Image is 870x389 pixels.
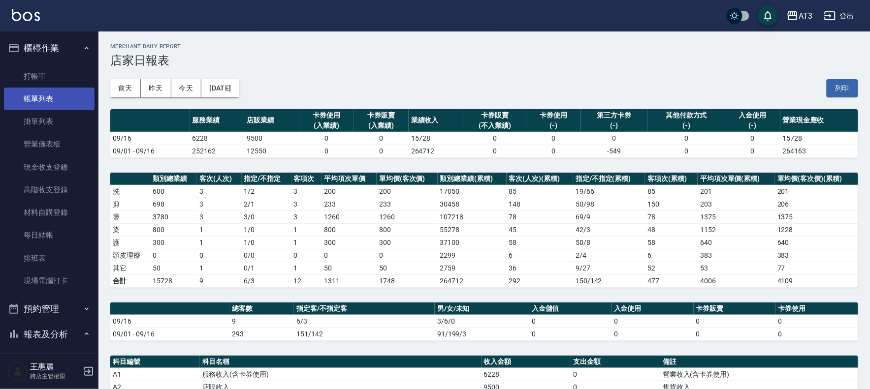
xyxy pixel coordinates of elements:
[698,236,775,249] td: 640
[201,79,239,97] button: [DATE]
[463,132,526,145] td: 0
[463,145,526,157] td: 0
[200,368,482,381] td: 服務收入(含卡券使用)
[612,328,694,340] td: 0
[377,223,438,236] td: 800
[573,173,645,185] th: 指定/不指定(累積)
[645,262,698,274] td: 52
[141,79,171,97] button: 昨天
[435,328,529,340] td: 91/199/3
[150,262,197,274] td: 50
[507,223,573,236] td: 45
[409,109,463,132] th: 業績收入
[110,302,858,341] table: a dense table
[110,262,150,274] td: 其它
[110,315,229,328] td: 09/16
[573,185,645,198] td: 19 / 66
[171,79,202,97] button: 今天
[110,223,150,236] td: 染
[322,198,377,210] td: 233
[244,132,299,145] td: 9500
[438,262,507,274] td: 2759
[294,328,435,340] td: 151/142
[4,351,95,373] a: 報表目錄
[409,132,463,145] td: 15728
[302,110,352,120] div: 卡券使用
[4,110,95,133] a: 掛單列表
[466,120,524,131] div: (不入業績)
[776,302,858,315] th: 卡券使用
[438,249,507,262] td: 2299
[322,274,377,287] td: 1311
[647,132,725,145] td: 0
[322,262,377,274] td: 50
[30,372,80,381] p: 跨店主管權限
[294,302,435,315] th: 指定客/不指定客
[110,109,858,158] table: a dense table
[775,185,858,198] td: 201
[110,368,200,381] td: A1
[573,236,645,249] td: 50 / 8
[529,315,612,328] td: 0
[242,223,291,236] td: 1 / 0
[150,185,197,198] td: 600
[291,274,322,287] td: 12
[573,249,645,262] td: 2 / 4
[507,210,573,223] td: 78
[322,185,377,198] td: 200
[377,210,438,223] td: 1260
[150,173,197,185] th: 類別總業績
[529,328,612,340] td: 0
[728,120,777,131] div: (-)
[354,132,409,145] td: 0
[200,356,482,368] th: 科目名稱
[435,315,529,328] td: 3/6/0
[299,145,354,157] td: 0
[698,185,775,198] td: 201
[645,173,698,185] th: 客項次(累積)
[820,7,858,25] button: 登出
[242,198,291,210] td: 2 / 1
[150,274,197,287] td: 15728
[438,198,507,210] td: 30458
[698,223,775,236] td: 1152
[110,249,150,262] td: 頭皮理療
[645,223,698,236] td: 48
[660,368,858,381] td: 營業收入(含卡券使用)
[291,210,322,223] td: 3
[291,223,322,236] td: 1
[780,132,858,145] td: 15728
[4,88,95,110] a: 帳單列表
[466,110,524,120] div: 卡券販賣
[242,262,291,274] td: 0 / 1
[291,185,322,198] td: 3
[110,356,200,368] th: 科目編號
[507,236,573,249] td: 58
[110,328,229,340] td: 09/01 - 09/16
[507,173,573,185] th: 客次(人次)(累積)
[775,173,858,185] th: 單均價(客次價)(累積)
[4,35,95,61] button: 櫃檯作業
[482,356,571,368] th: 收入金額
[190,145,244,157] td: 252162
[507,198,573,210] td: 148
[294,315,435,328] td: 6/3
[8,361,28,381] img: Person
[150,223,197,236] td: 800
[507,262,573,274] td: 36
[573,198,645,210] td: 50 / 98
[529,120,579,131] div: (-)
[229,315,294,328] td: 9
[645,185,698,198] td: 85
[302,120,352,131] div: (入業績)
[322,249,377,262] td: 0
[645,210,698,223] td: 78
[244,109,299,132] th: 店販業績
[242,210,291,223] td: 3 / 0
[197,223,241,236] td: 1
[377,274,438,287] td: 1748
[583,110,645,120] div: 第三方卡券
[827,79,858,97] button: 列印
[377,198,438,210] td: 233
[799,10,812,22] div: AT3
